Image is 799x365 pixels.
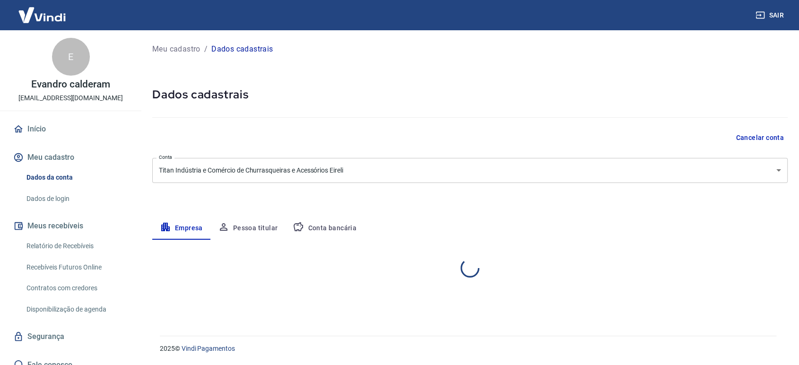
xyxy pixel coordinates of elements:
[31,79,110,89] p: Evandro calderam
[152,87,788,102] h5: Dados cadastrais
[160,344,776,354] p: 2025 ©
[18,93,123,103] p: [EMAIL_ADDRESS][DOMAIN_NAME]
[754,7,788,24] button: Sair
[285,217,364,240] button: Conta bancária
[152,43,200,55] a: Meu cadastro
[23,278,130,298] a: Contratos com credores
[11,0,73,29] img: Vindi
[159,154,172,161] label: Conta
[23,168,130,187] a: Dados da conta
[732,129,788,147] button: Cancelar conta
[23,258,130,277] a: Recebíveis Futuros Online
[152,217,210,240] button: Empresa
[23,236,130,256] a: Relatório de Recebíveis
[11,147,130,168] button: Meu cadastro
[23,300,130,319] a: Disponibilização de agenda
[210,217,286,240] button: Pessoa titular
[204,43,208,55] p: /
[11,326,130,347] a: Segurança
[182,345,235,352] a: Vindi Pagamentos
[211,43,273,55] p: Dados cadastrais
[23,189,130,209] a: Dados de login
[11,216,130,236] button: Meus recebíveis
[152,158,788,183] div: Titan Indústria e Comércio de Churrasqueiras e Acessórios Eireli
[11,119,130,139] a: Início
[52,38,90,76] div: E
